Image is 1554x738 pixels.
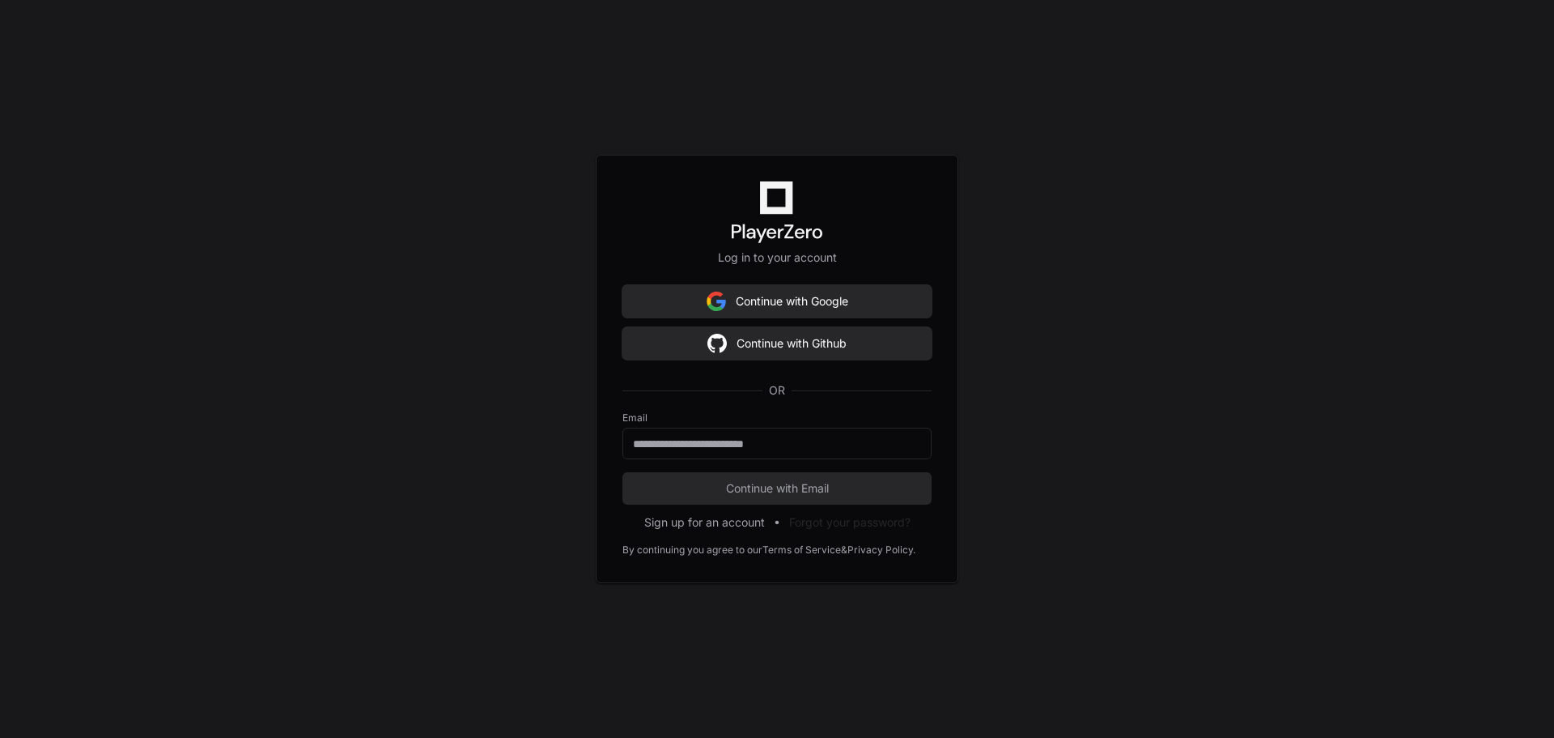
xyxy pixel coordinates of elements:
[622,285,932,318] button: Continue with Google
[622,472,932,505] button: Continue with Email
[622,327,932,360] button: Continue with Github
[762,544,841,557] a: Terms of Service
[622,250,932,266] p: Log in to your account
[622,544,762,557] div: By continuing you agree to our
[841,544,847,557] div: &
[622,412,932,424] label: Email
[707,285,726,318] img: Sign in with google
[644,514,765,531] button: Sign up for an account
[707,327,727,360] img: Sign in with google
[789,514,911,531] button: Forgot your password?
[622,480,932,497] span: Continue with Email
[762,382,792,399] span: OR
[847,544,915,557] a: Privacy Policy.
